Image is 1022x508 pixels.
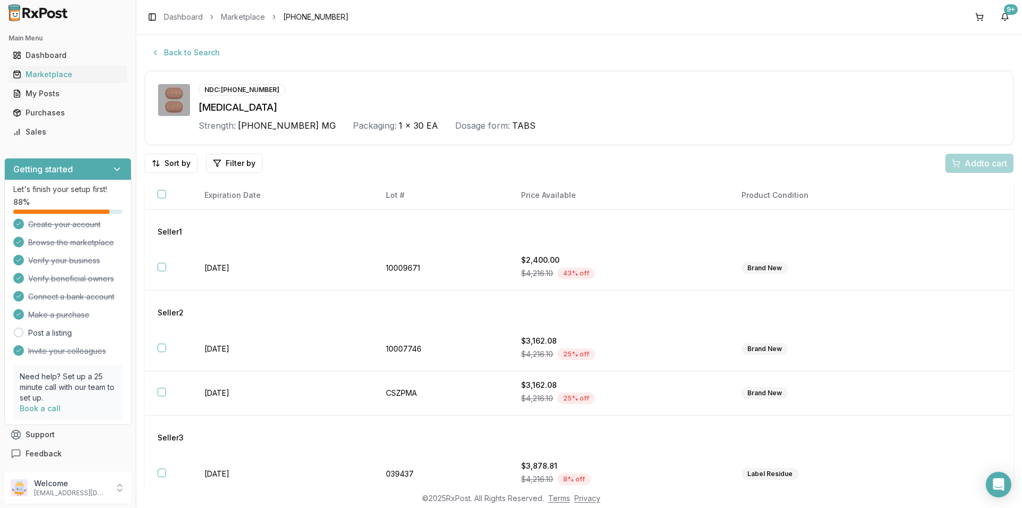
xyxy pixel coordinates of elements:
[13,88,123,99] div: My Posts
[13,107,123,118] div: Purchases
[192,181,373,210] th: Expiration Date
[986,472,1011,497] div: Open Intercom Messenger
[373,452,508,496] td: 039437
[455,119,510,132] div: Dosage form:
[1004,4,1018,15] div: 9+
[512,119,535,132] span: TABS
[373,327,508,371] td: 10007746
[192,246,373,290] td: [DATE]
[353,119,397,132] div: Packaging:
[11,479,28,496] img: User avatar
[13,69,123,80] div: Marketplace
[28,237,114,248] span: Browse the marketplace
[164,12,203,22] a: Dashboard
[4,4,72,21] img: RxPost Logo
[164,12,349,22] nav: breadcrumb
[729,181,934,210] th: Product Condition
[521,474,553,485] span: $4,216.10
[145,43,226,62] button: Back to Search
[521,461,716,471] div: $3,878.81
[206,154,262,173] button: Filter by
[508,181,729,210] th: Price Available
[221,12,265,22] a: Marketplace
[238,119,336,132] span: [PHONE_NUMBER] MG
[28,255,100,266] span: Verify your business
[9,46,127,65] a: Dashboard
[521,336,716,346] div: $3,162.08
[28,219,101,230] span: Create your account
[28,292,114,302] span: Connect a bank account
[557,348,595,360] div: 25 % off
[158,227,182,237] span: Seller 1
[164,158,191,169] span: Sort by
[192,371,373,415] td: [DATE]
[9,84,127,103] a: My Posts
[28,310,89,320] span: Make a purchase
[13,197,30,207] span: 88 %
[557,268,595,279] div: 43 % off
[13,50,123,61] div: Dashboard
[26,448,62,459] span: Feedback
[145,154,197,173] button: Sort by
[521,268,553,279] span: $4,216.10
[192,452,373,496] td: [DATE]
[741,343,788,355] div: Brand New
[9,103,127,122] a: Purchases
[199,119,236,132] div: Strength:
[521,380,716,390] div: $3,162.08
[13,127,123,137] div: Sales
[557,473,591,485] div: 8 % off
[4,66,131,83] button: Marketplace
[28,328,72,338] a: Post a listing
[4,47,131,64] button: Dashboard
[373,246,508,290] td: 10009671
[192,327,373,371] td: [DATE]
[521,255,716,265] div: $2,400.00
[34,478,108,489] p: Welcome
[373,181,508,210] th: Lot #
[226,158,256,169] span: Filter by
[996,9,1013,26] button: 9+
[9,65,127,84] a: Marketplace
[4,123,131,140] button: Sales
[4,104,131,121] button: Purchases
[4,85,131,102] button: My Posts
[28,273,114,284] span: Verify beneficial owners
[9,122,127,141] a: Sales
[4,444,131,463] button: Feedback
[20,371,116,403] p: Need help? Set up a 25 minute call with our team to set up.
[158,307,184,318] span: Seller 2
[741,468,798,480] div: Label Residue
[283,12,349,22] span: [PHONE_NUMBER]
[741,387,788,399] div: Brand New
[521,393,553,404] span: $4,216.10
[9,34,127,43] h2: Main Menu
[158,432,184,443] span: Seller 3
[574,494,600,503] a: Privacy
[4,425,131,444] button: Support
[13,184,122,195] p: Let's finish your setup first!
[373,371,508,415] td: CSZPMA
[158,84,190,116] img: Biktarvy 50-200-25 MG TABS
[13,163,73,176] h3: Getting started
[199,84,285,96] div: NDC: [PHONE_NUMBER]
[34,489,108,497] p: [EMAIL_ADDRESS][DOMAIN_NAME]
[521,349,553,360] span: $4,216.10
[28,346,106,356] span: Invite your colleagues
[741,262,788,274] div: Brand New
[548,494,570,503] a: Terms
[199,100,1000,115] div: [MEDICAL_DATA]
[557,393,595,404] div: 25 % off
[20,404,61,413] a: Book a call
[399,119,438,132] span: 1 x 30 EA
